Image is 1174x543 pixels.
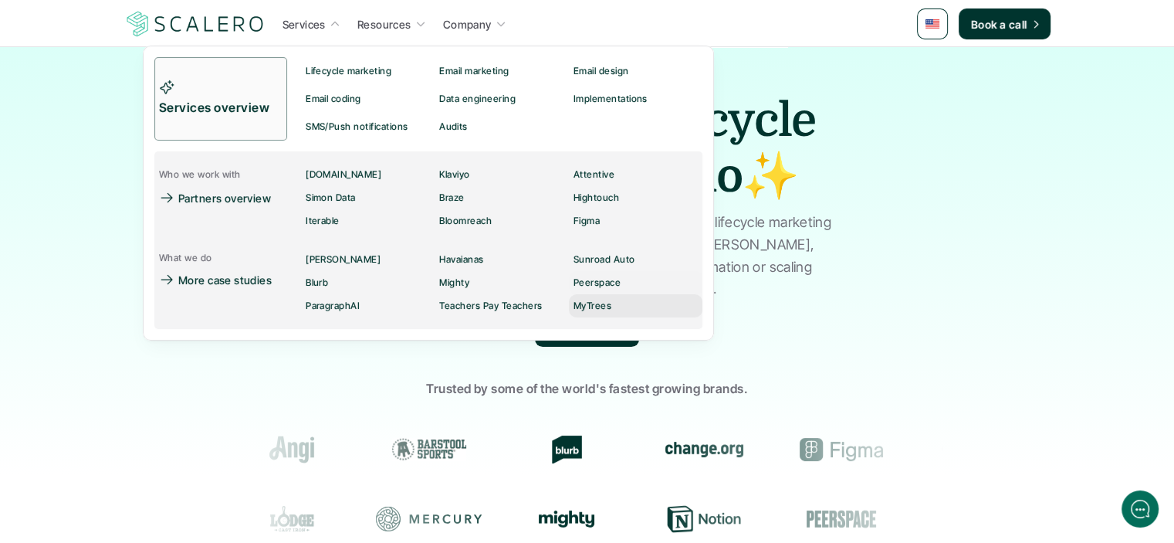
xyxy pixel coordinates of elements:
[435,294,569,317] a: Teachers Pay Teachers
[317,93,858,204] h1: The premier lifecycle marketing studio✨
[301,248,435,271] a: [PERSON_NAME]
[129,443,195,453] span: We run on Gist
[306,169,381,180] p: [DOMAIN_NAME]
[573,254,635,265] p: Sunroad Auto
[306,93,361,104] p: Email coding
[569,248,702,271] a: Sunroad Auto
[439,121,468,132] p: Audits
[154,268,287,291] a: More case studies
[573,216,600,226] p: Figma
[178,272,272,288] p: More case studies
[435,113,560,141] a: Audits
[301,85,435,113] a: Email coding
[435,248,569,271] a: Havaianas
[959,8,1051,39] a: Book a call
[301,294,435,317] a: ParagraphAI
[435,85,569,113] a: Data engineering
[569,163,702,186] a: Attentive
[283,16,326,32] p: Services
[24,205,285,236] button: New conversation
[440,216,492,226] p: Bloomreach
[573,66,629,76] p: Email design
[435,186,569,209] a: Braze
[301,209,435,232] a: Iterable
[440,169,470,180] p: Klaviyo
[440,192,465,203] p: Braze
[440,93,516,104] p: Data engineering
[159,253,212,263] p: What we do
[573,192,619,203] p: Hightouch
[306,277,328,288] p: Blurb
[301,271,435,294] a: Blurb
[435,209,569,232] a: Bloomreach
[573,169,614,180] p: Attentive
[301,113,435,141] a: SMS/Push notifications
[1122,490,1159,528] iframe: gist-messenger-bubble-iframe
[573,277,621,288] p: Peerspace
[306,300,360,311] p: ParagraphAI
[573,300,611,311] p: MyTrees
[154,57,287,141] a: Services overview
[435,163,569,186] a: Klaviyo
[337,212,838,300] p: From strategy to execution, we bring deep expertise in top lifecycle marketing platforms—[DOMAIN_...
[569,271,702,294] a: Peerspace
[440,66,509,76] p: Email marketing
[100,214,185,226] span: New conversation
[306,216,340,226] p: Iterable
[306,66,391,76] p: Lifecycle marketing
[435,271,569,294] a: Mighty
[159,98,273,118] p: Services overview
[124,10,266,38] a: Scalero company logotype
[23,75,286,100] h1: Hi! Welcome to [GEOGRAPHIC_DATA].
[301,57,435,85] a: Lifecycle marketing
[301,163,435,186] a: [DOMAIN_NAME]
[569,294,702,317] a: MyTrees
[301,186,435,209] a: Simon Data
[569,57,702,85] a: Email design
[971,16,1027,32] p: Book a call
[443,16,492,32] p: Company
[569,186,702,209] a: Hightouch
[178,190,271,206] p: Partners overview
[159,169,241,180] p: Who we work with
[440,277,470,288] p: Mighty
[124,9,266,39] img: Scalero company logotype
[569,85,702,113] a: Implementations
[357,16,411,32] p: Resources
[440,254,484,265] p: Havaianas
[306,192,356,203] p: Simon Data
[573,93,648,104] p: Implementations
[435,57,569,85] a: Email marketing
[154,186,282,209] a: Partners overview
[306,254,381,265] p: [PERSON_NAME]
[440,300,543,311] p: Teachers Pay Teachers
[23,103,286,177] h2: Let us know if we can help with lifecycle marketing.
[569,209,702,232] a: Figma
[306,121,408,132] p: SMS/Push notifications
